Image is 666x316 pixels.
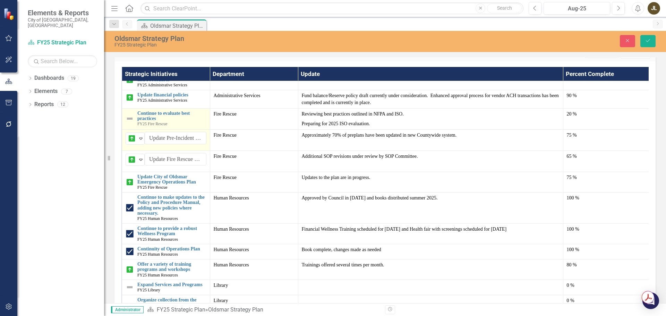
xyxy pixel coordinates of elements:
span: FY25 Human Resources [137,237,178,242]
div: Oldsmar Strategy Plan [150,22,205,30]
a: Organize collection from the Oldsmar Historical Society [137,297,206,308]
a: Continue to provide a robust Wellness Program [137,226,206,237]
a: Reports [34,101,54,109]
button: Aug-25 [544,2,610,15]
p: Financial Wellness Training scheduled for [DATE] and Health fair with screenings scheduled for [D... [302,226,560,233]
span: Human Resources [214,247,249,252]
a: FY25 Strategic Plan [28,39,97,47]
span: Fire Rescue [214,133,237,138]
span: Fire Rescue [214,154,237,159]
div: 75 % [567,132,648,139]
a: Continue to evaluate best practices [137,111,206,121]
small: City of [GEOGRAPHIC_DATA], [GEOGRAPHIC_DATA] [28,17,97,28]
p: Additional SOP revisions under review by SOP Committee. [302,153,560,161]
a: Update City of Oldsmar Emergency Operations Plan [137,174,206,185]
div: 65 % [567,153,648,160]
div: Aug-25 [546,5,608,13]
img: On Target [126,265,134,274]
div: FY25 Strategic Plan [114,42,418,48]
span: FY25 Human Resources [137,216,178,221]
img: On Target [128,134,136,143]
span: FY25 Human Resources [137,252,178,257]
span: Elements & Reports [28,9,97,17]
div: Oldsmar Strategy Plan [114,35,418,42]
span: Human Resources [214,227,249,232]
span: FY25 Fire Rescue [137,185,168,190]
p: Reviewing best practices outlined in NFPA and ISO. [302,111,560,119]
img: Completed [126,204,134,212]
span: Human Resources [214,262,249,267]
p: Approved by Council in [DATE] and books distributed summer 2025. [302,195,560,202]
img: On Target [126,93,134,102]
div: 100 % [567,226,648,233]
span: FY25 Administrative Services [137,98,187,103]
span: Human Resources [214,195,249,200]
div: 100 % [567,195,648,202]
div: 75 % [567,174,648,181]
span: FY25 Administrative Services [137,83,187,87]
a: Continue to make updates to the Policy and Procedure Manual, adding new policies where necessary. [137,195,206,216]
img: Completed [126,247,134,256]
img: Not Defined [126,301,134,309]
img: On Target [126,178,134,186]
p: Preparing for 2025 ISO evaluation. [302,119,560,127]
span: Library [214,298,228,303]
img: Completed [126,230,134,238]
div: 20 % [567,111,648,118]
div: 0 % [567,282,648,289]
span: Search [497,5,512,11]
p: Trainings offered several times per month. [302,262,560,268]
div: 19 [68,75,79,81]
span: FY25 Human Resources [137,273,178,277]
div: 100 % [567,246,648,253]
p: Book complete, changes made as needed [302,246,560,253]
p: Fund balance/Reserve policy draft currently under consideration. Enhanced approval process for ve... [302,92,560,106]
span: FY25 Fire Rescue [137,121,168,126]
div: Oldsmar Strategy Plan [208,306,263,313]
div: » [147,306,380,314]
div: 12 [57,102,68,108]
a: Continuity of Operations Plan [137,246,206,251]
a: Dashboards [34,74,64,82]
p: Updates to the plan are in progress. [302,174,560,181]
a: Offer a variety of training programs and workshops [137,262,206,272]
img: Not Defined [126,283,134,291]
img: Not Defined [126,114,134,123]
a: Update financial policies [137,92,206,97]
span: Fire Rescue [214,175,237,180]
span: Administrative Services [214,93,261,98]
span: FY25 Library [137,288,160,292]
input: Name [145,153,206,166]
img: ClearPoint Strategy [3,8,16,20]
div: 7 [61,88,72,94]
span: Fire Rescue [214,111,237,117]
button: Search [487,3,522,13]
div: 90 % [567,92,648,99]
input: Name [145,132,206,145]
p: Approximately 70% of preplans have been updated in new Countywide system. [302,132,560,140]
span: Administrator [111,306,144,313]
span: Library [214,283,228,288]
input: Search ClearPoint... [140,2,523,15]
img: On Target [128,155,136,164]
a: FY25 Strategic Plan [157,306,205,313]
a: Elements [34,87,58,95]
button: JL [648,2,660,15]
div: 80 % [567,262,648,268]
div: 0 % [567,297,648,304]
input: Search Below... [28,55,97,67]
a: Expand Services and Programs [137,282,206,287]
